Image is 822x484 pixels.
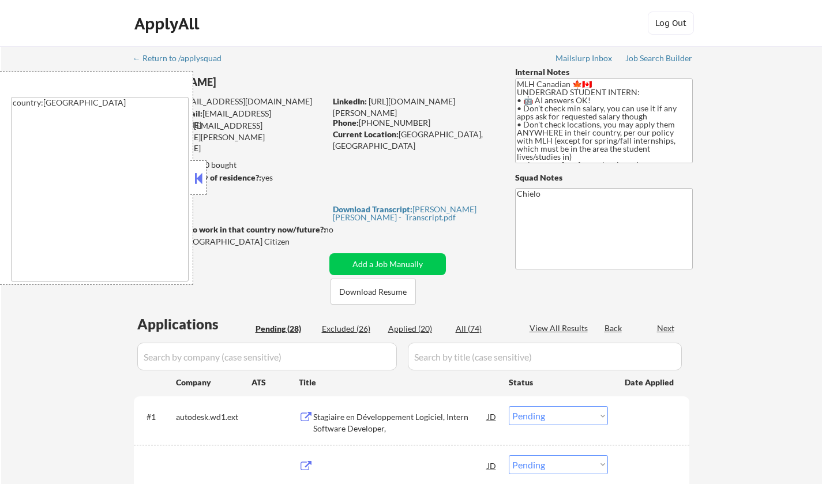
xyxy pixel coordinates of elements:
div: Stagiaire en Développement Logiciel, Intern Software Developer, [313,411,487,434]
a: ← Return to /applysquad [133,54,232,65]
div: Mailslurp Inbox [555,54,613,62]
div: Excluded (26) [322,323,380,335]
div: JD [486,455,498,476]
div: [PERSON_NAME] [134,75,371,89]
div: Applied (20) [388,323,446,335]
div: #1 [147,411,167,423]
a: Mailslurp Inbox [555,54,613,65]
input: Search by title (case sensitive) [408,343,682,370]
div: Pending (28) [256,323,313,335]
button: Log Out [648,12,694,35]
div: [EMAIL_ADDRESS][DOMAIN_NAME][PERSON_NAME][DOMAIN_NAME] [134,120,325,154]
strong: Will need Visa to work in that country now/future?: [134,224,326,234]
div: Applications [137,317,252,331]
div: [EMAIL_ADDRESS][DOMAIN_NAME] [134,108,325,130]
div: All (74) [456,323,513,335]
strong: Download Transcript: [333,204,412,214]
div: [PERSON_NAME] [PERSON_NAME] - Transcript.pdf [333,205,493,222]
div: View All Results [530,322,591,334]
div: ← Return to /applysquad [133,54,232,62]
div: Company [176,377,252,388]
strong: Phone: [333,118,359,127]
div: Status [509,372,608,392]
div: Internal Notes [515,66,693,78]
a: Download Transcript:[PERSON_NAME] [PERSON_NAME] - Transcript.pdf [333,205,493,222]
div: Title [299,377,498,388]
div: no [324,224,357,235]
a: [URL][DOMAIN_NAME][PERSON_NAME] [333,96,455,118]
div: yes [133,172,322,183]
div: ATS [252,377,299,388]
strong: Current Location: [333,129,399,139]
div: autodesk.wd1.ext [176,411,252,423]
div: [GEOGRAPHIC_DATA], [GEOGRAPHIC_DATA] [333,129,496,151]
input: Search by company (case sensitive) [137,343,397,370]
div: [PHONE_NUMBER] [333,117,496,129]
div: [EMAIL_ADDRESS][DOMAIN_NAME] [134,96,325,107]
div: Next [657,322,675,334]
button: Add a Job Manually [329,253,446,275]
div: Back [605,322,623,334]
button: Download Resume [331,279,416,305]
div: Date Applied [625,377,675,388]
div: Job Search Builder [625,54,693,62]
div: Squad Notes [515,172,693,183]
div: ApplyAll [134,14,202,33]
div: Yes, I am a [DEMOGRAPHIC_DATA] Citizen [134,236,329,247]
a: Job Search Builder [625,54,693,65]
div: 20 sent / 200 bought [133,159,325,171]
div: JD [486,406,498,427]
strong: LinkedIn: [333,96,367,106]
